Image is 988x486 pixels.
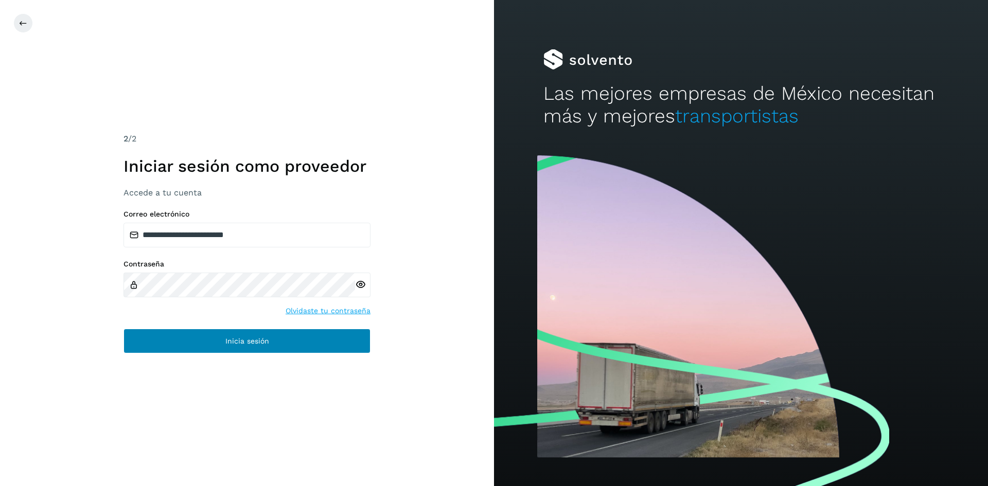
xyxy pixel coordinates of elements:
label: Correo electrónico [123,210,370,219]
span: transportistas [675,105,799,127]
label: Contraseña [123,260,370,268]
span: 2 [123,134,128,143]
div: /2 [123,133,370,145]
button: Inicia sesión [123,329,370,353]
h2: Las mejores empresas de México necesitan más y mejores [543,82,939,128]
span: Inicia sesión [225,337,269,345]
a: Olvidaste tu contraseña [286,305,370,316]
h1: Iniciar sesión como proveedor [123,156,370,176]
h3: Accede a tu cuenta [123,188,370,197]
